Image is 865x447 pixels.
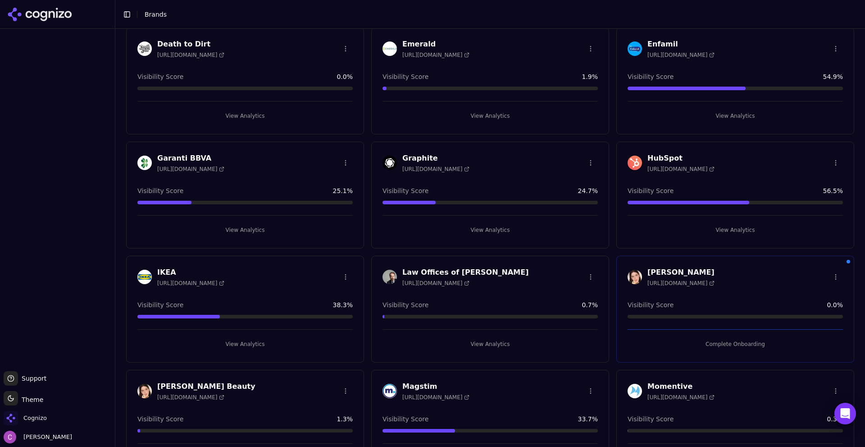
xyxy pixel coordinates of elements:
button: View Analytics [137,109,353,123]
img: Law Offices of Norman J. Homen [382,270,397,284]
button: View Analytics [628,109,843,123]
span: Brands [145,11,167,18]
img: Chris Abouraad [4,431,16,443]
img: Emerald [382,41,397,56]
span: [URL][DOMAIN_NAME] [647,280,715,287]
nav: breadcrumb [145,10,840,19]
h3: [PERSON_NAME] Beauty [157,381,255,392]
h3: Law Offices of [PERSON_NAME] [402,267,528,278]
img: Enfamil [628,41,642,56]
img: Lisa Eldridge Beauty [137,384,152,398]
img: Death to Dirt [137,41,152,56]
button: View Analytics [382,109,598,123]
h3: Death to Dirt [157,39,224,50]
img: Garanti BBVA [137,156,152,170]
h3: IKEA [157,267,224,278]
span: Visibility Score [628,300,674,309]
span: 0.0 % [337,72,353,81]
span: [URL][DOMAIN_NAME] [157,166,224,173]
span: Visibility Score [137,186,183,195]
span: 0.3 % [827,415,843,424]
h3: Enfamil [647,39,715,50]
span: [URL][DOMAIN_NAME] [402,51,469,59]
span: [URL][DOMAIN_NAME] [402,166,469,173]
span: Theme [18,396,43,403]
button: Open organization switcher [4,411,47,425]
span: [URL][DOMAIN_NAME] [157,394,224,401]
span: [URL][DOMAIN_NAME] [647,394,715,401]
span: 0.7 % [582,300,598,309]
span: Visibility Score [382,415,428,424]
div: Open Intercom Messenger [834,403,856,424]
span: [URL][DOMAIN_NAME] [647,51,715,59]
button: Open user button [4,431,72,443]
span: Visibility Score [137,415,183,424]
button: View Analytics [382,223,598,237]
span: 1.3 % [337,415,353,424]
img: Lisa Eldridge [628,270,642,284]
h3: Graphite [402,153,469,164]
button: View Analytics [137,337,353,351]
span: Visibility Score [628,415,674,424]
span: 54.9 % [823,72,843,81]
img: Momentive [628,384,642,398]
h3: Emerald [402,39,469,50]
span: 1.9 % [582,72,598,81]
img: IKEA [137,270,152,284]
span: Visibility Score [382,72,428,81]
span: 0.0 % [827,300,843,309]
button: View Analytics [137,223,353,237]
span: Support [18,374,46,383]
span: [PERSON_NAME] [20,433,72,441]
span: [URL][DOMAIN_NAME] [647,166,715,173]
span: [URL][DOMAIN_NAME] [157,280,224,287]
span: [URL][DOMAIN_NAME] [157,51,224,59]
span: 38.3 % [333,300,353,309]
h3: Magstim [402,381,469,392]
span: 25.1 % [333,186,353,195]
button: View Analytics [382,337,598,351]
span: Visibility Score [137,72,183,81]
img: Magstim [382,384,397,398]
span: Visibility Score [628,72,674,81]
span: [URL][DOMAIN_NAME] [402,280,469,287]
img: HubSpot [628,156,642,170]
span: 56.5 % [823,186,843,195]
img: Cognizo [4,411,18,425]
span: Visibility Score [382,186,428,195]
span: [URL][DOMAIN_NAME] [402,394,469,401]
h3: [PERSON_NAME] [647,267,715,278]
span: Visibility Score [137,300,183,309]
span: 33.7 % [578,415,598,424]
h3: Garanti BBVA [157,153,224,164]
h3: Momentive [647,381,715,392]
button: View Analytics [628,223,843,237]
button: Complete Onboarding [628,337,843,351]
span: Cognizo [23,414,47,422]
h3: HubSpot [647,153,715,164]
span: Visibility Score [628,186,674,195]
span: Visibility Score [382,300,428,309]
img: Graphite [382,156,397,170]
span: 24.7 % [578,186,598,195]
